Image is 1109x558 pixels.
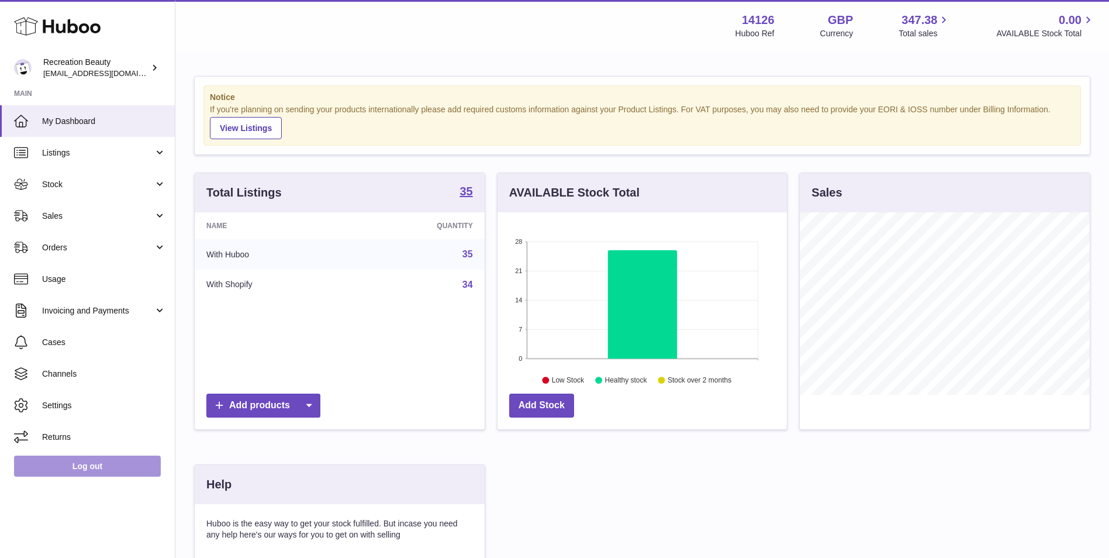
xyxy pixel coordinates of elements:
th: Quantity [351,212,484,239]
h3: Total Listings [206,185,282,201]
strong: GBP [828,12,853,28]
strong: 35 [460,185,472,197]
a: View Listings [210,117,282,139]
span: Sales [42,211,154,222]
span: Returns [42,432,166,443]
a: Add Stock [509,394,574,418]
text: Healthy stock [604,376,647,384]
h3: Help [206,477,232,492]
strong: 14126 [742,12,775,28]
span: Invoicing and Payments [42,305,154,316]
p: Huboo is the easy way to get your stock fulfilled. But incase you need any help here's our ways f... [206,518,473,540]
text: 14 [515,297,522,304]
text: 28 [515,238,522,245]
text: 7 [519,326,522,333]
span: Cases [42,337,166,348]
a: Log out [14,456,161,477]
text: 0 [519,355,522,362]
h3: AVAILABLE Stock Total [509,185,640,201]
a: 34 [462,280,473,290]
text: Low Stock [552,376,585,384]
span: Orders [42,242,154,253]
td: With Shopify [195,270,351,300]
a: Add products [206,394,320,418]
div: Recreation Beauty [43,57,148,79]
a: 347.38 Total sales [899,12,951,39]
th: Name [195,212,351,239]
span: 0.00 [1059,12,1082,28]
text: 21 [515,267,522,274]
text: Stock over 2 months [668,376,731,384]
div: Huboo Ref [735,28,775,39]
img: barney@recreationbeauty.com [14,59,32,77]
span: 347.38 [901,12,937,28]
div: Currency [820,28,854,39]
a: 35 [462,249,473,259]
span: Stock [42,179,154,190]
span: Settings [42,400,166,411]
a: 0.00 AVAILABLE Stock Total [996,12,1095,39]
h3: Sales [811,185,842,201]
span: Total sales [899,28,951,39]
span: Listings [42,147,154,159]
div: If you're planning on sending your products internationally please add required customs informati... [210,104,1075,139]
td: With Huboo [195,239,351,270]
span: [EMAIL_ADDRESS][DOMAIN_NAME] [43,68,172,78]
span: Channels [42,368,166,380]
strong: Notice [210,92,1075,103]
a: 35 [460,185,472,199]
span: AVAILABLE Stock Total [996,28,1095,39]
span: Usage [42,274,166,285]
span: My Dashboard [42,116,166,127]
